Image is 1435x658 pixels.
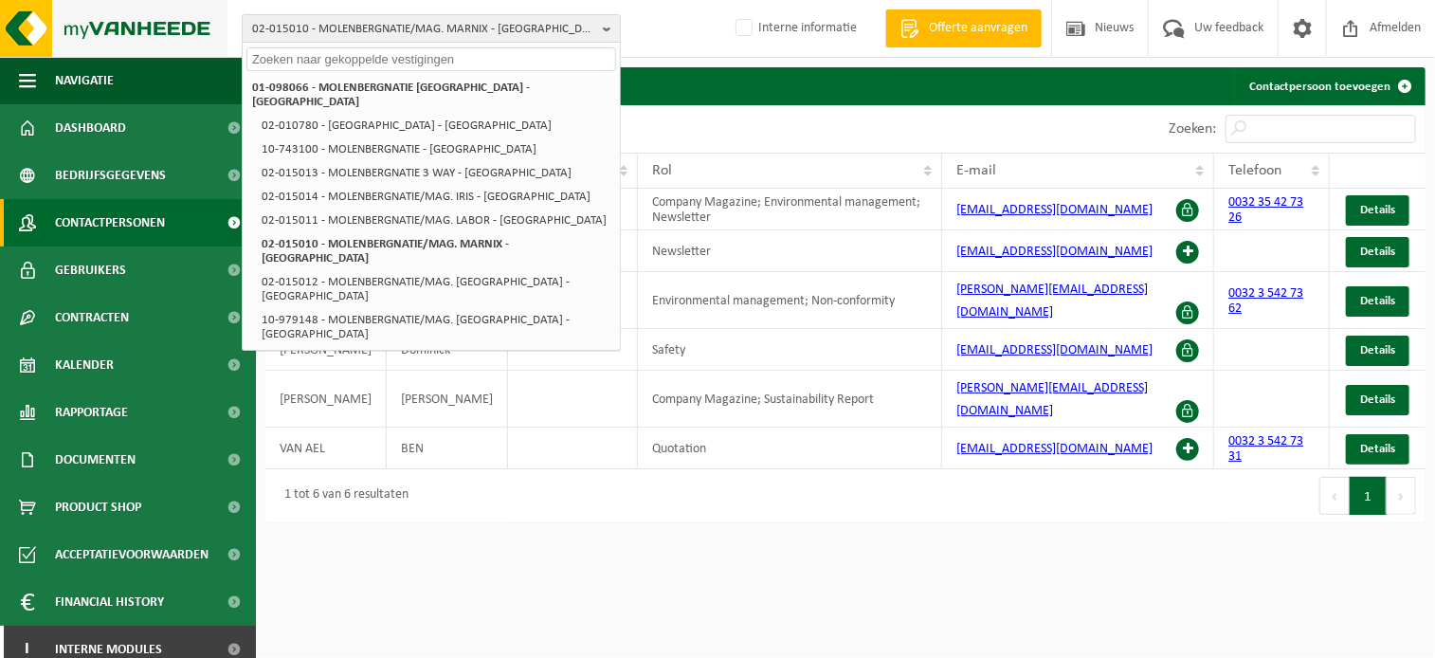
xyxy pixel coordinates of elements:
a: Contactpersoon toevoegen [1234,67,1424,105]
a: [EMAIL_ADDRESS][DOMAIN_NAME] [956,442,1153,456]
a: Details [1346,385,1409,415]
li: 02-015011 - MOLENBERGNATIE/MAG. LABOR - [GEOGRAPHIC_DATA] [256,209,616,232]
button: 1 [1350,477,1387,515]
input: Zoeken naar gekoppelde vestigingen [246,47,616,71]
li: 02-015010 - MOLENBERGNATIE/MAG. MARNIX - [GEOGRAPHIC_DATA] [256,232,616,270]
span: 02-015010 - MOLENBERGNATIE/MAG. MARNIX - [GEOGRAPHIC_DATA] [252,15,595,44]
span: Details [1360,393,1395,406]
li: 02-010780 - [GEOGRAPHIC_DATA] - [GEOGRAPHIC_DATA] [256,114,616,137]
a: 0032 3 542 73 31 [1228,434,1303,464]
td: VAN AEL [265,428,387,469]
a: [EMAIL_ADDRESS][DOMAIN_NAME] [956,203,1153,217]
td: BEN [387,428,508,469]
td: [PERSON_NAME] [387,371,508,428]
li: 02-015012 - MOLENBERGNATIE/MAG. [GEOGRAPHIC_DATA] - [GEOGRAPHIC_DATA] [256,270,616,308]
button: 02-015010 - MOLENBERGNATIE/MAG. MARNIX - [GEOGRAPHIC_DATA] [242,14,621,43]
a: 0032 3 542 73 62 [1228,286,1303,316]
a: 0032 35 42 73 26 [1228,195,1303,225]
td: Company Magazine; Environmental management; Newsletter [638,189,942,230]
span: Acceptatievoorwaarden [55,531,209,578]
span: Product Shop [55,484,141,531]
td: Company Magazine; Sustainability Report [638,371,942,428]
a: Details [1346,195,1409,226]
span: Contracten [55,294,129,341]
label: Interne informatie [732,14,857,43]
a: Offerte aanvragen [885,9,1042,47]
td: Safety [638,329,942,371]
span: Documenten [55,436,136,484]
td: Environmental management; Non-conformity [638,272,942,329]
li: 02-015014 - MOLENBERGNATIE/MAG. IRIS - [GEOGRAPHIC_DATA] [256,185,616,209]
a: [PERSON_NAME][EMAIL_ADDRESS][DOMAIN_NAME] [956,381,1148,418]
div: 1 tot 6 van 6 resultaten [275,479,409,513]
span: Details [1360,295,1395,307]
a: [PERSON_NAME][EMAIL_ADDRESS][DOMAIN_NAME] [956,283,1148,320]
a: Details [1346,336,1409,366]
span: Details [1360,204,1395,216]
span: Dashboard [55,104,126,152]
span: Financial History [55,578,164,626]
span: E-mail [956,163,996,178]
span: Rapportage [55,389,128,436]
span: Details [1360,344,1395,356]
td: Newsletter [638,230,942,272]
span: Gebruikers [55,247,126,294]
span: Bedrijfsgegevens [55,152,166,199]
li: 10-979148 - MOLENBERGNATIE/MAG. [GEOGRAPHIC_DATA] - [GEOGRAPHIC_DATA] [256,308,616,346]
strong: 01-098066 - MOLENBERGNATIE [GEOGRAPHIC_DATA] - [GEOGRAPHIC_DATA] [252,82,530,108]
span: Rol [652,163,672,178]
span: Details [1360,246,1395,258]
a: Details [1346,286,1409,317]
a: [EMAIL_ADDRESS][DOMAIN_NAME] [956,245,1153,259]
label: Zoeken: [1169,122,1216,137]
span: Kalender [55,341,114,389]
span: Contactpersonen [55,199,165,247]
span: Navigatie [55,57,114,104]
li: 10-743100 - MOLENBERGNATIE - [GEOGRAPHIC_DATA] [256,137,616,161]
a: Details [1346,434,1409,465]
a: [EMAIL_ADDRESS][DOMAIN_NAME] [956,343,1153,357]
button: Previous [1319,477,1350,515]
a: Details [1346,237,1409,267]
span: Offerte aanvragen [924,19,1032,38]
button: Next [1387,477,1416,515]
span: Telefoon [1228,163,1281,178]
span: Details [1360,443,1395,455]
td: [PERSON_NAME] [265,371,387,428]
li: 02-015013 - MOLENBERGNATIE 3 WAY - [GEOGRAPHIC_DATA] [256,161,616,185]
td: Quotation [638,428,942,469]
